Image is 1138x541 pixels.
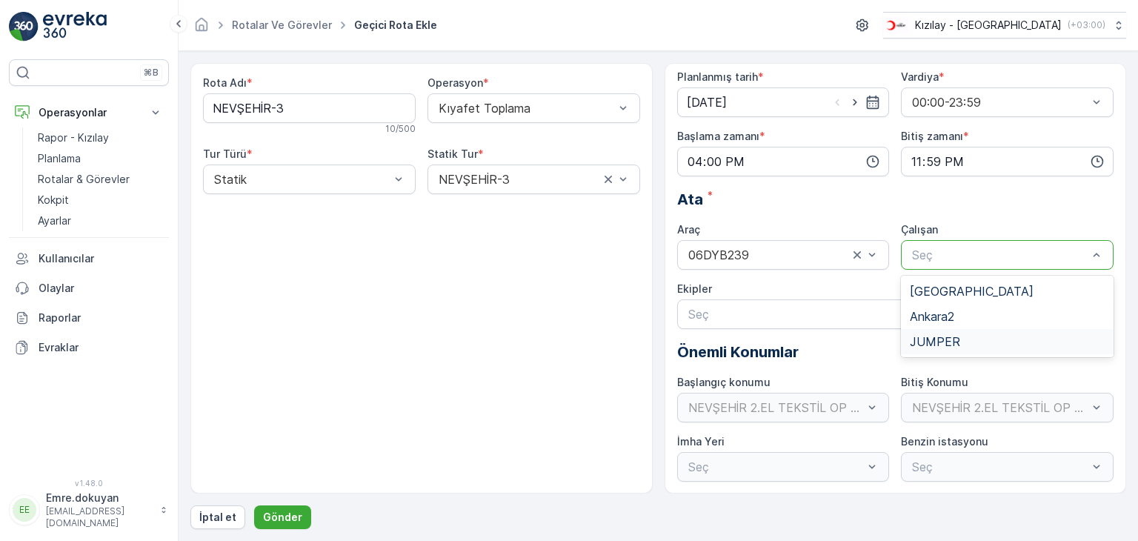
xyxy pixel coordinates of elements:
[385,123,416,135] p: 10 / 500
[1068,19,1105,31] p: ( +03:00 )
[32,210,169,231] a: Ayarlar
[883,17,909,33] img: k%C4%B1z%C4%B1lay_D5CCths_t1JZB0k.png
[32,169,169,190] a: Rotalar & Görevler
[199,510,236,525] p: İptal et
[910,310,954,323] span: Ankara2
[677,223,700,236] label: Araç
[39,105,139,120] p: Operasyonlar
[38,213,71,228] p: Ayarlar
[677,188,703,210] span: Ata
[9,98,169,127] button: Operasyonlar
[677,130,759,142] label: Başlama zamanı
[13,498,36,522] div: EE
[915,18,1062,33] p: Kızılay - [GEOGRAPHIC_DATA]
[9,273,169,303] a: Olaylar
[677,435,725,448] label: İmha Yeri
[9,333,169,362] a: Evraklar
[901,435,988,448] label: Benzin istasyonu
[39,311,163,325] p: Raporlar
[9,479,169,488] span: v 1.48.0
[677,70,758,83] label: Planlanmış tarih
[9,303,169,333] a: Raporlar
[677,376,771,388] label: Başlangıç konumu
[9,12,39,42] img: logo
[232,19,332,31] a: Rotalar ve Görevler
[901,70,939,83] label: Vardiya
[9,491,169,529] button: EEEmre.dokuyan[EMAIL_ADDRESS][DOMAIN_NAME]
[32,190,169,210] a: Kokpit
[144,67,159,79] p: ⌘B
[203,76,247,89] label: Rota Adı
[39,281,163,296] p: Olaylar
[677,341,1114,363] p: Önemli Konumlar
[38,151,81,166] p: Planlama
[910,285,1034,298] span: [GEOGRAPHIC_DATA]
[38,172,130,187] p: Rotalar & Görevler
[910,335,960,348] span: JUMPER
[677,282,712,295] label: Ekipler
[38,130,109,145] p: Rapor - Kızılay
[901,130,963,142] label: Bitiş zamanı
[912,246,1088,264] p: Seç
[677,87,890,117] input: dd/mm/yyyy
[39,251,163,266] p: Kullanıcılar
[203,147,247,160] label: Tur Türü
[883,12,1126,39] button: Kızılay - [GEOGRAPHIC_DATA](+03:00)
[43,12,107,42] img: logo_light-DOdMpM7g.png
[32,127,169,148] a: Rapor - Kızılay
[901,376,968,388] label: Bitiş Konumu
[427,147,478,160] label: Statik Tur
[32,148,169,169] a: Planlama
[9,244,169,273] a: Kullanıcılar
[263,510,302,525] p: Gönder
[39,340,163,355] p: Evraklar
[688,305,1088,323] p: Seç
[46,505,153,529] p: [EMAIL_ADDRESS][DOMAIN_NAME]
[901,223,938,236] label: Çalışan
[193,22,210,35] a: Ana Sayfa
[46,491,153,505] p: Emre.dokuyan
[254,505,311,529] button: Gönder
[38,193,69,208] p: Kokpit
[427,76,483,89] label: Operasyon
[351,18,440,33] span: Geçici Rota Ekle
[190,505,245,529] button: İptal et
